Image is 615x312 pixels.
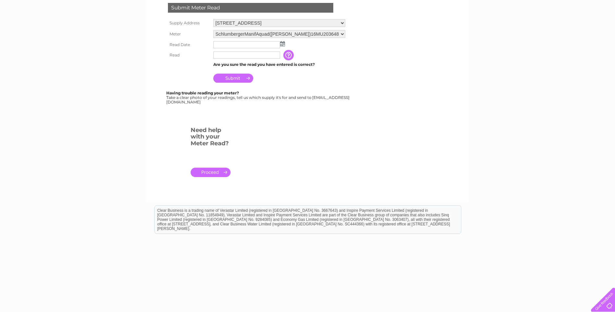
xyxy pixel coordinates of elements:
[166,29,212,40] th: Meter
[213,74,253,83] input: Submit
[191,126,231,150] h3: Need help with your Meter Read?
[559,28,568,32] a: Blog
[166,90,239,95] b: Having trouble reading your meter?
[166,18,212,29] th: Supply Address
[166,50,212,60] th: Read
[155,4,461,31] div: Clear Business is a trading name of Verastar Limited (registered in [GEOGRAPHIC_DATA] No. 3667643...
[283,50,295,60] input: Information
[572,28,588,32] a: Contact
[501,28,513,32] a: Water
[191,168,231,177] a: .
[535,28,555,32] a: Telecoms
[168,3,333,13] div: Submit Meter Read
[212,60,347,69] td: Are you sure the read you have entered is correct?
[166,91,350,104] div: Take a clear photo of your readings, tell us which supply it's for and send to [EMAIL_ADDRESS][DO...
[21,17,54,37] img: logo.png
[594,28,609,32] a: Log out
[493,3,538,11] a: 0333 014 3131
[517,28,531,32] a: Energy
[166,40,212,50] th: Read Date
[280,41,285,46] img: ...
